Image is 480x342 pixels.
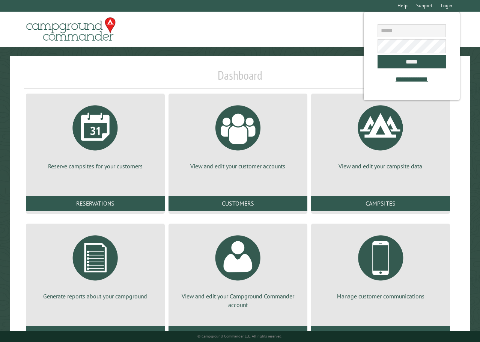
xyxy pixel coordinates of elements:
[320,230,441,300] a: Manage customer communications
[169,326,307,341] a: Account
[169,196,307,211] a: Customers
[35,230,156,300] a: Generate reports about your campground
[178,100,298,170] a: View and edit your customer accounts
[178,292,298,309] p: View and edit your Campground Commander account
[35,162,156,170] p: Reserve campsites for your customers
[35,100,156,170] a: Reserve campsites for your customers
[26,326,165,341] a: Reports
[320,100,441,170] a: View and edit your campsite data
[178,230,298,309] a: View and edit your Campground Commander account
[26,196,165,211] a: Reservations
[320,292,441,300] p: Manage customer communications
[24,15,118,44] img: Campground Commander
[311,196,450,211] a: Campsites
[24,68,456,89] h1: Dashboard
[35,292,156,300] p: Generate reports about your campground
[320,162,441,170] p: View and edit your campsite data
[178,162,298,170] p: View and edit your customer accounts
[197,334,282,339] small: © Campground Commander LLC. All rights reserved.
[311,326,450,341] a: Communications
